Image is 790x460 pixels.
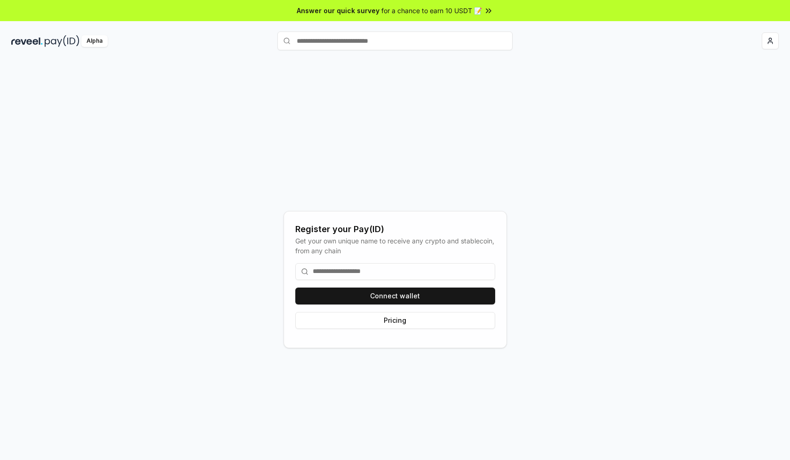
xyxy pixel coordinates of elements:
[11,35,43,47] img: reveel_dark
[295,223,495,236] div: Register your Pay(ID)
[45,35,79,47] img: pay_id
[295,312,495,329] button: Pricing
[381,6,482,16] span: for a chance to earn 10 USDT 📝
[295,288,495,304] button: Connect wallet
[295,236,495,256] div: Get your own unique name to receive any crypto and stablecoin, from any chain
[81,35,108,47] div: Alpha
[297,6,379,16] span: Answer our quick survey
